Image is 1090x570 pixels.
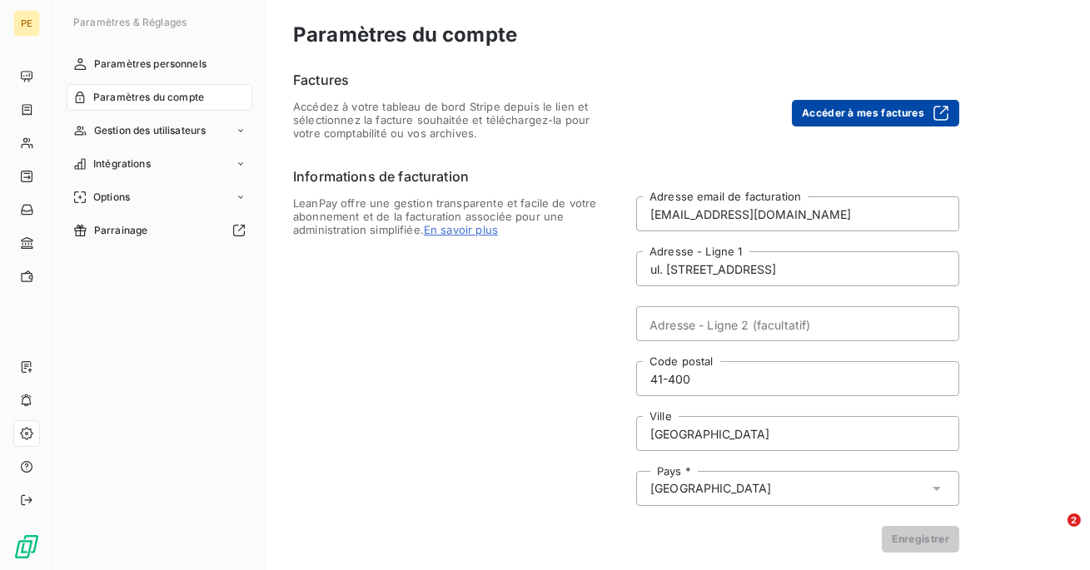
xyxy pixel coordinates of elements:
[636,416,959,451] input: placeholder
[293,20,1063,50] h3: Paramètres du compte
[93,156,151,171] span: Intégrations
[636,251,959,286] input: placeholder
[94,57,207,72] span: Paramètres personnels
[94,123,207,138] span: Gestion des utilisateurs
[636,196,959,231] input: placeholder
[636,306,959,341] input: placeholder
[1068,513,1081,527] span: 2
[93,190,130,205] span: Options
[94,223,148,238] span: Parrainage
[73,16,187,28] span: Paramètres & Réglages
[93,90,204,105] span: Paramètres du compte
[293,100,616,140] span: Accédez à votre tableau de bord Stripe depuis le lien et sélectionnez la facture souhaitée et tél...
[636,361,959,396] input: placeholder
[67,184,252,211] a: Options
[67,217,252,244] a: Parrainage
[67,151,252,177] a: Intégrations
[13,10,40,37] div: PE
[293,196,616,553] span: LeanPay offre une gestion transparente et facile de votre abonnement et de la facturation associé...
[1033,513,1073,553] iframe: Intercom live chat
[67,117,252,144] a: Gestion des utilisateurs
[13,533,40,560] img: Logo LeanPay
[293,166,959,186] h6: Informations de facturation
[792,100,959,126] button: Accéder à mes factures
[424,223,498,236] span: En savoir plus
[882,526,959,553] button: Enregistrer
[67,84,252,111] a: Paramètres du compte
[650,480,772,497] span: [GEOGRAPHIC_DATA]
[293,70,959,90] h6: Factures
[67,51,252,77] a: Paramètres personnels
